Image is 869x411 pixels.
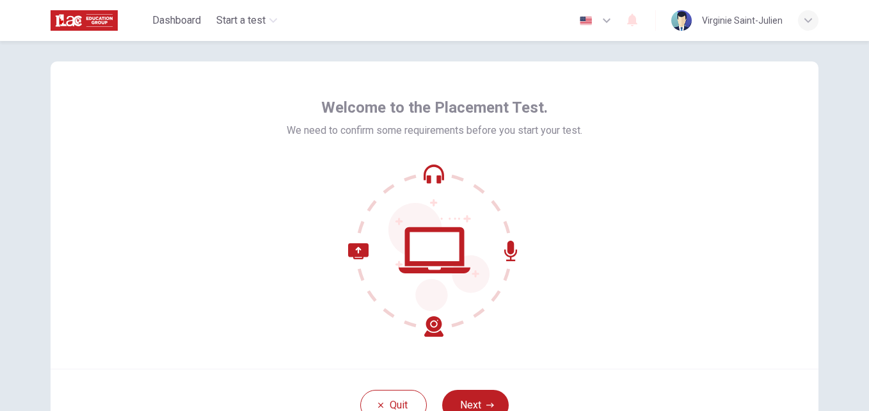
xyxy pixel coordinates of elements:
[578,16,594,26] img: en
[51,8,118,33] img: ILAC logo
[216,13,266,28] span: Start a test
[321,97,548,118] span: Welcome to the Placement Test.
[671,10,692,31] img: Profile picture
[51,8,147,33] a: ILAC logo
[152,13,201,28] span: Dashboard
[211,9,282,32] button: Start a test
[147,9,206,32] button: Dashboard
[702,13,783,28] div: Virginie Saint-Julien
[287,123,582,138] span: We need to confirm some requirements before you start your test.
